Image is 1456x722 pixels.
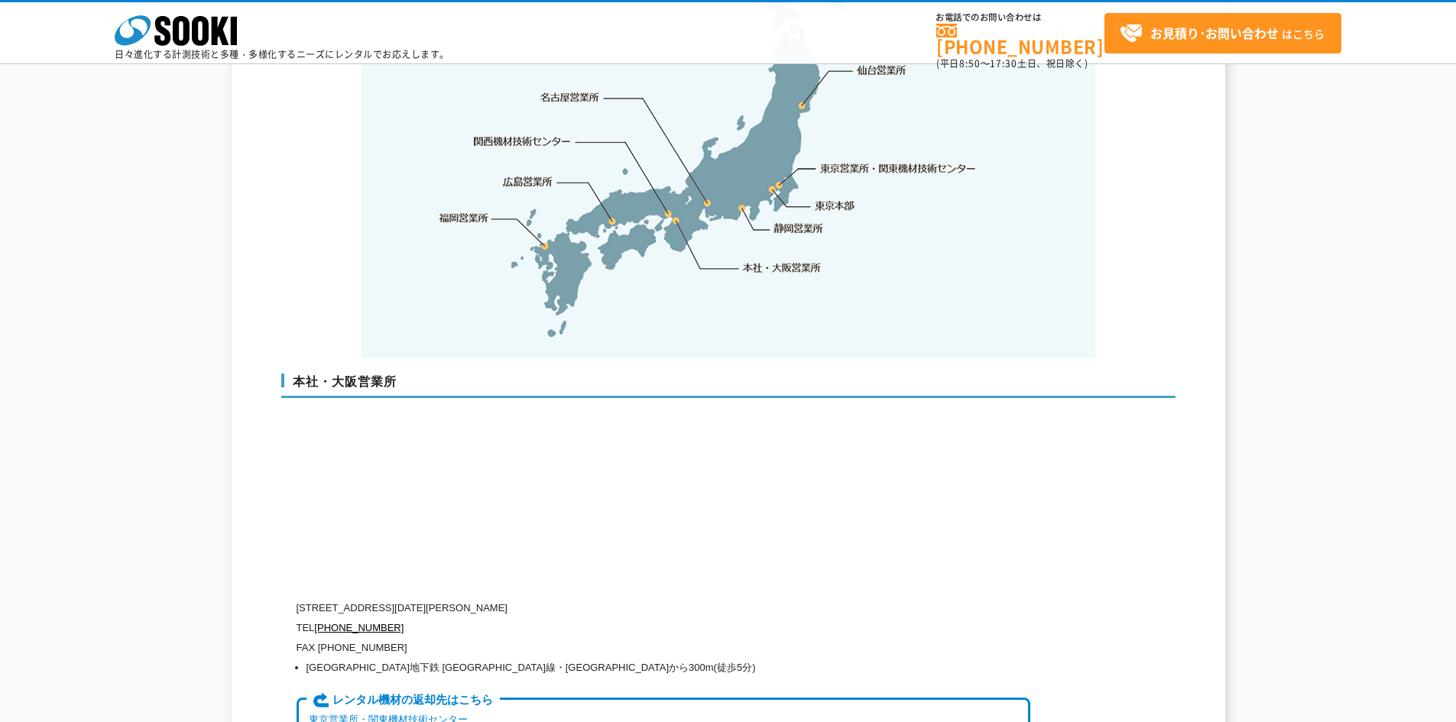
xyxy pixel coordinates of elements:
[816,199,855,214] a: 東京本部
[297,598,1030,618] p: [STREET_ADDRESS][DATE][PERSON_NAME]
[474,134,571,149] a: 関西機材技術センター
[314,622,404,633] a: [PHONE_NUMBER]
[504,173,553,189] a: 広島営業所
[306,692,500,709] span: レンタル機材の返却先はこちら
[540,90,600,105] a: 名古屋営業所
[306,658,1030,678] li: [GEOGRAPHIC_DATA]地下鉄 [GEOGRAPHIC_DATA]線・[GEOGRAPHIC_DATA]から300m(徒歩5分)
[297,618,1030,638] p: TEL
[959,57,981,70] span: 8:50
[773,221,823,236] a: 静岡営業所
[281,374,1176,398] h3: 本社・大阪営業所
[936,24,1104,55] a: [PHONE_NUMBER]
[821,160,978,176] a: 東京営業所・関東機材技術センター
[741,260,822,275] a: 本社・大阪営業所
[990,57,1017,70] span: 17:30
[439,210,488,225] a: 福岡営業所
[936,13,1104,22] span: お電話でのお問い合わせは
[1104,13,1341,53] a: お見積り･お問い合わせはこちら
[115,50,449,59] p: 日々進化する計測技術と多種・多様化するニーズにレンタルでお応えします。
[936,57,1088,70] span: (平日 ～ 土日、祝日除く)
[297,638,1030,658] p: FAX [PHONE_NUMBER]
[1150,24,1279,42] strong: お見積り･お問い合わせ
[1120,22,1325,45] span: はこちら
